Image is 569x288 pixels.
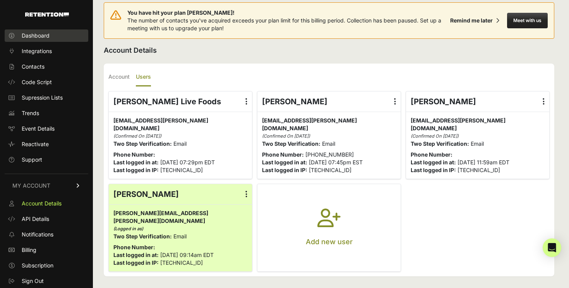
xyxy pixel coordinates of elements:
[113,133,161,139] i: (Confirmed On [DATE])
[109,184,252,204] div: [PERSON_NAME]
[160,252,214,258] span: [DATE] 09:14am EDT
[22,94,63,102] span: Supression Lists
[113,140,172,147] strong: Two Step Verification:
[22,140,49,148] span: Reactivate
[5,60,88,73] a: Contacts
[109,91,252,112] div: [PERSON_NAME] Live Foods
[113,252,159,258] strong: Last logged in at:
[5,174,88,197] a: MY ACCOUNT
[5,29,88,42] a: Dashboard
[113,151,155,158] strong: Phone Number:
[22,125,55,133] span: Event Details
[471,140,484,147] span: Email
[5,122,88,135] a: Event Details
[108,68,130,86] label: Account
[309,167,351,173] span: [TECHNICAL_ID]
[262,159,307,166] strong: Last logged in at:
[262,133,310,139] i: (Confirmed On [DATE])
[447,14,502,28] button: Remind me later
[262,117,357,131] span: [EMAIL_ADDRESS][PERSON_NAME][DOMAIN_NAME]
[22,109,39,117] span: Trends
[5,213,88,225] a: API Details
[262,151,304,158] strong: Phone Number:
[507,13,548,28] button: Meet with us
[113,233,172,240] strong: Two Step Verification:
[22,231,53,238] span: Notifications
[406,91,549,112] div: [PERSON_NAME]
[136,68,151,86] label: Users
[458,159,509,166] span: [DATE] 11:59am EDT
[22,63,45,71] span: Contacts
[411,151,452,158] strong: Phone Number:
[22,156,42,164] span: Support
[127,9,447,17] span: You have hit your plan [PERSON_NAME]!
[5,228,88,241] a: Notifications
[160,159,215,166] span: [DATE] 07:29pm EDT
[113,244,155,250] strong: Phone Number:
[458,167,500,173] span: [TECHNICAL_ID]
[305,151,354,158] span: [PHONE_NUMBER]
[411,167,456,173] strong: Last logged in IP:
[5,244,88,256] a: Billing
[257,91,401,112] div: [PERSON_NAME]
[22,262,53,269] span: Subscription
[113,159,159,166] strong: Last logged in at:
[543,238,561,257] div: Open Intercom Messenger
[411,159,456,166] strong: Last logged in at:
[5,107,88,119] a: Trends
[12,182,50,190] span: MY ACCOUNT
[450,17,493,24] div: Remind me later
[5,45,88,57] a: Integrations
[262,167,307,173] strong: Last logged in IP:
[22,215,49,223] span: API Details
[5,76,88,88] a: Code Script
[113,259,159,266] strong: Last logged in IP:
[5,138,88,150] a: Reactivate
[322,140,335,147] span: Email
[113,210,208,224] span: [PERSON_NAME][EMAIL_ADDRESS][PERSON_NAME][DOMAIN_NAME]
[262,140,320,147] strong: Two Step Verification:
[160,167,203,173] span: [TECHNICAL_ID]
[411,140,469,147] strong: Two Step Verification:
[411,133,459,139] i: (Confirmed On [DATE])
[113,226,143,231] i: (Logged in as)
[22,200,62,207] span: Account Details
[113,167,159,173] strong: Last logged in IP:
[22,47,52,55] span: Integrations
[5,197,88,210] a: Account Details
[25,12,69,17] img: Retention.com
[127,17,441,31] span: The number of contacts you've acquired exceeds your plan limit for this billing period. Collectio...
[5,275,88,287] a: Sign Out
[22,246,36,254] span: Billing
[309,159,363,166] span: [DATE] 07:45pm EST
[173,233,187,240] span: Email
[257,184,401,271] button: Add new user
[160,259,203,266] span: [TECHNICAL_ID]
[411,117,506,131] span: [EMAIL_ADDRESS][PERSON_NAME][DOMAIN_NAME]
[5,153,88,166] a: Support
[173,140,187,147] span: Email
[113,117,208,131] span: [EMAIL_ADDRESS][PERSON_NAME][DOMAIN_NAME]
[5,91,88,104] a: Supression Lists
[306,236,353,247] p: Add new user
[104,45,554,56] h2: Account Details
[22,32,50,40] span: Dashboard
[22,78,52,86] span: Code Script
[22,277,44,285] span: Sign Out
[5,259,88,272] a: Subscription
